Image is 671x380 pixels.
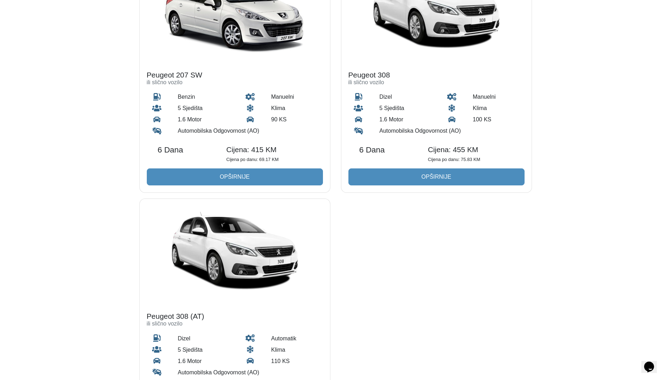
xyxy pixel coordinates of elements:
[140,199,330,305] img: Peugeot 308 (AT)
[221,144,317,156] div: Cijena: 415 KM
[266,333,328,344] div: automatik
[266,114,328,125] div: 90 KS
[266,91,328,103] div: manuelni
[173,103,235,114] div: 5 Sjedišta
[374,125,530,137] div: Automobilska Odgovornost (AO)
[374,103,436,114] div: 5 Sjedišta
[173,333,235,344] div: dizel
[147,71,323,80] h4: Peugeot 207 SW
[173,91,235,103] div: benzin
[173,356,235,367] div: 1.6 Motor
[147,312,323,321] h4: Peugeot 308 (AT)
[374,91,436,103] div: dizel
[348,71,525,80] h4: Peugeot 308
[266,356,328,367] div: 110 KS
[467,103,530,114] div: Klima
[423,156,519,163] div: Cijena po danu: 75.83 KM
[374,114,436,125] div: 1.6 Motor
[147,168,323,185] button: Opširnije
[266,344,328,356] div: Klima
[467,91,530,103] div: manuelni
[423,144,519,156] div: Cijena: 455 KM
[348,79,525,86] h6: ili slično vozilo
[173,344,235,356] div: 5 Sjedišta
[152,144,221,156] div: 6 Dana
[348,168,525,185] button: Opširnije
[173,367,328,378] div: Automobilska Odgovornost (AO)
[147,79,323,86] h6: ili slično vozilo
[354,144,423,156] div: 6 Dana
[173,114,235,125] div: 1.6 Motor
[641,352,664,373] iframe: chat widget
[173,125,328,137] div: Automobilska Odgovornost (AO)
[221,156,317,163] div: Cijena po danu: 69.17 KM
[147,320,323,327] h6: ili slično vozilo
[266,103,328,114] div: Klima
[467,114,530,125] div: 100 KS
